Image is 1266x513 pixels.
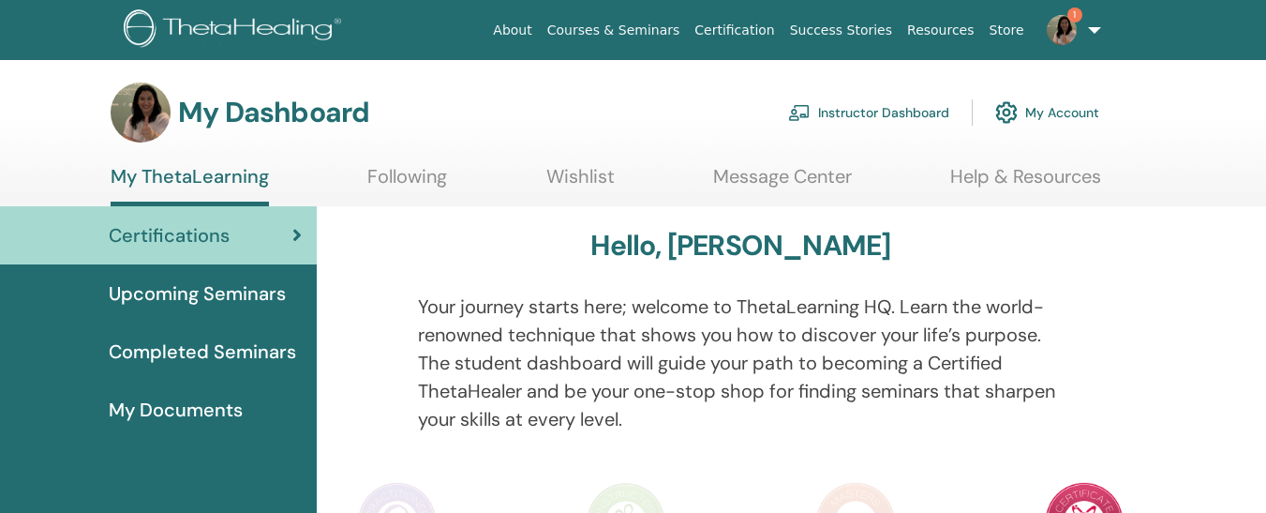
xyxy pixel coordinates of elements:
span: 1 [1067,8,1082,23]
a: Success Stories [782,13,900,48]
a: Help & Resources [950,165,1101,202]
a: Instructor Dashboard [788,92,949,133]
img: default.jpg [111,83,171,143]
a: Message Center [713,165,852,202]
img: default.jpg [1047,15,1077,45]
p: Your journey starts here; welcome to ThetaLearning HQ. Learn the world-renowned technique that sh... [418,293,1064,433]
span: Certifications [109,221,230,249]
a: Resources [900,13,982,48]
a: Store [982,13,1032,48]
a: My ThetaLearning [111,165,269,206]
img: chalkboard-teacher.svg [788,104,811,121]
a: My Account [995,92,1099,133]
a: Certification [687,13,782,48]
a: Following [367,165,447,202]
span: Completed Seminars [109,338,296,366]
img: cog.svg [995,97,1018,128]
span: My Documents [109,396,243,424]
h3: My Dashboard [178,96,369,129]
h3: Hello, [PERSON_NAME] [590,229,890,263]
img: logo.png [124,9,348,52]
a: Wishlist [546,165,615,202]
span: Upcoming Seminars [109,279,286,308]
a: Courses & Seminars [540,13,688,48]
a: About [485,13,539,48]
